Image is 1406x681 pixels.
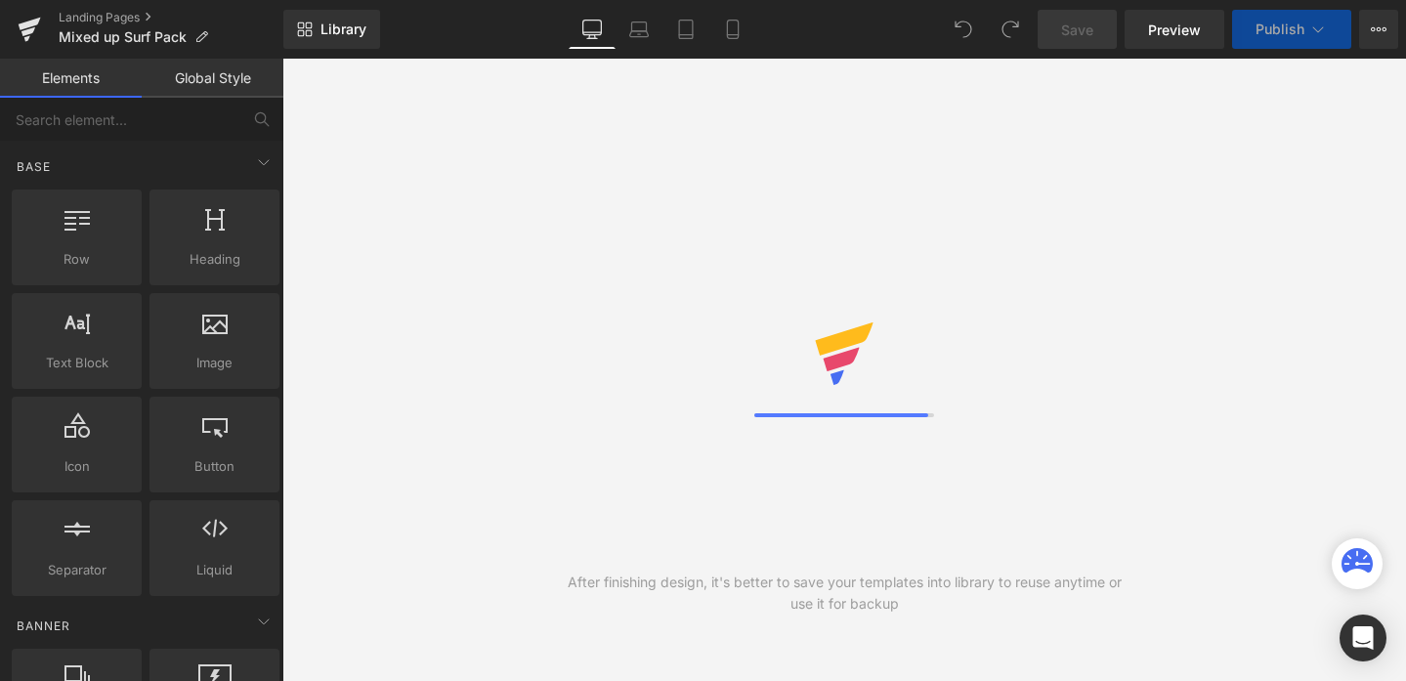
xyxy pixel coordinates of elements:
[1148,20,1201,40] span: Preview
[18,249,136,270] span: Row
[155,560,274,580] span: Liquid
[1359,10,1398,49] button: More
[616,10,662,49] a: Laptop
[564,572,1126,615] div: After finishing design, it's better to save your templates into library to reuse anytime or use i...
[155,249,274,270] span: Heading
[991,10,1030,49] button: Redo
[662,10,709,49] a: Tablet
[1340,615,1386,661] div: Open Intercom Messenger
[142,59,283,98] a: Global Style
[18,353,136,373] span: Text Block
[155,456,274,477] span: Button
[1256,21,1304,37] span: Publish
[18,456,136,477] span: Icon
[155,353,274,373] span: Image
[1232,10,1351,49] button: Publish
[59,29,187,45] span: Mixed up Surf Pack
[15,617,72,635] span: Banner
[709,10,756,49] a: Mobile
[283,10,380,49] a: New Library
[569,10,616,49] a: Desktop
[1125,10,1224,49] a: Preview
[15,157,53,176] span: Base
[59,10,283,25] a: Landing Pages
[18,560,136,580] span: Separator
[320,21,366,38] span: Library
[1061,20,1093,40] span: Save
[944,10,983,49] button: Undo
